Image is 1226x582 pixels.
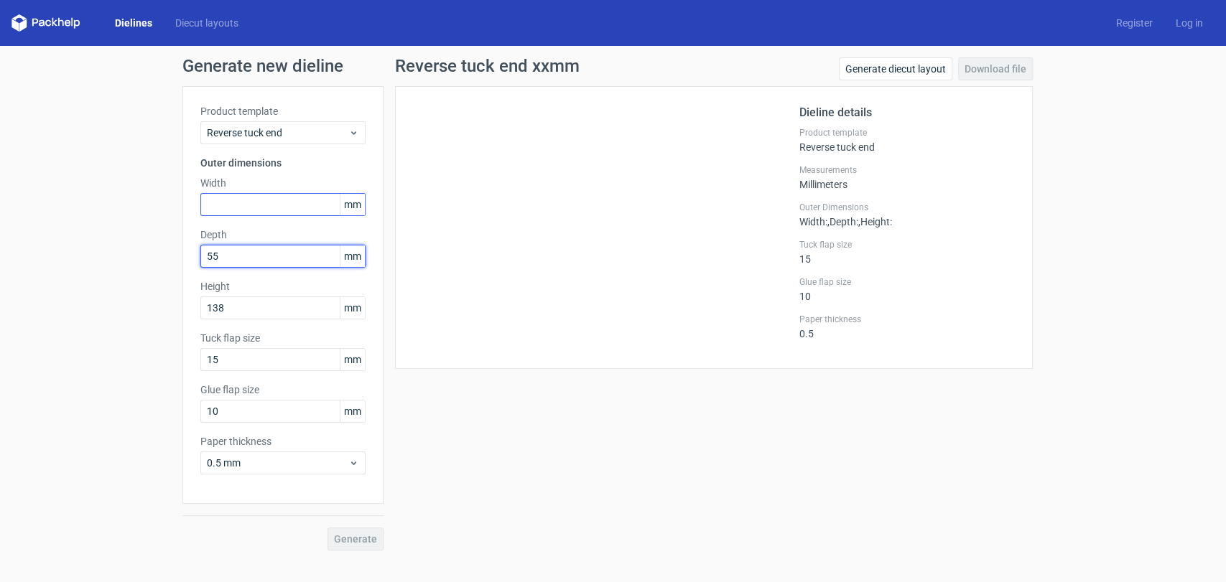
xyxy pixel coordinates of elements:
label: Product template [200,104,366,118]
a: Generate diecut layout [839,57,952,80]
span: Reverse tuck end [207,126,348,140]
h3: Outer dimensions [200,156,366,170]
a: Diecut layouts [164,16,250,30]
label: Glue flap size [200,382,366,397]
div: Reverse tuck end [799,127,1015,153]
a: Register [1105,16,1164,30]
span: mm [340,245,365,267]
a: Log in [1164,16,1215,30]
a: Dielines [103,16,164,30]
label: Outer Dimensions [799,202,1015,213]
label: Measurements [799,164,1015,176]
label: Tuck flap size [200,331,366,345]
label: Tuck flap size [799,239,1015,250]
div: 0.5 [799,314,1015,339]
label: Glue flap size [799,276,1015,288]
span: , Depth : [827,216,858,227]
span: mm [340,297,365,319]
label: Paper thickness [799,314,1015,325]
span: 0.5 mm [207,456,348,470]
div: Millimeters [799,164,1015,190]
span: mm [340,349,365,370]
h1: Generate new dieline [182,57,1044,75]
div: 10 [799,276,1015,302]
label: Depth [200,227,366,242]
div: 15 [799,239,1015,265]
label: Paper thickness [200,434,366,449]
label: Product template [799,127,1015,139]
span: mm [340,194,365,215]
h1: Reverse tuck end xxmm [395,57,580,75]
h2: Dieline details [799,104,1015,121]
span: Width : [799,216,827,227]
label: Width [200,176,366,190]
span: mm [340,400,365,422]
span: , Height : [858,216,892,227]
label: Height [200,279,366,294]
